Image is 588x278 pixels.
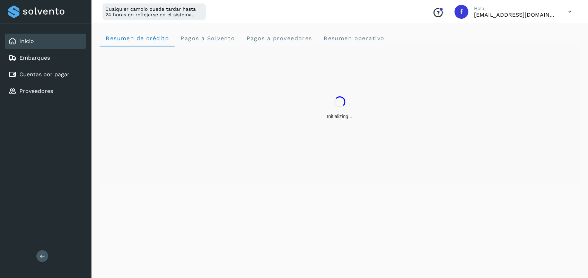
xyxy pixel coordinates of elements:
[19,38,34,44] a: Inicio
[474,6,557,11] p: Hola,
[323,35,385,42] span: Resumen operativo
[180,35,235,42] span: Pagos a Solvento
[5,50,86,66] div: Embarques
[5,34,86,49] div: Inicio
[5,67,86,82] div: Cuentas por pagar
[19,88,53,94] a: Proveedores
[246,35,312,42] span: Pagos a proveedores
[103,3,206,20] div: Cualquier cambio puede tardar hasta 24 horas en reflejarse en el sistema.
[5,84,86,99] div: Proveedores
[474,11,557,18] p: fepadilla@niagarawater.com
[19,54,50,61] a: Embarques
[19,71,70,78] a: Cuentas por pagar
[105,35,169,42] span: Resumen de crédito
